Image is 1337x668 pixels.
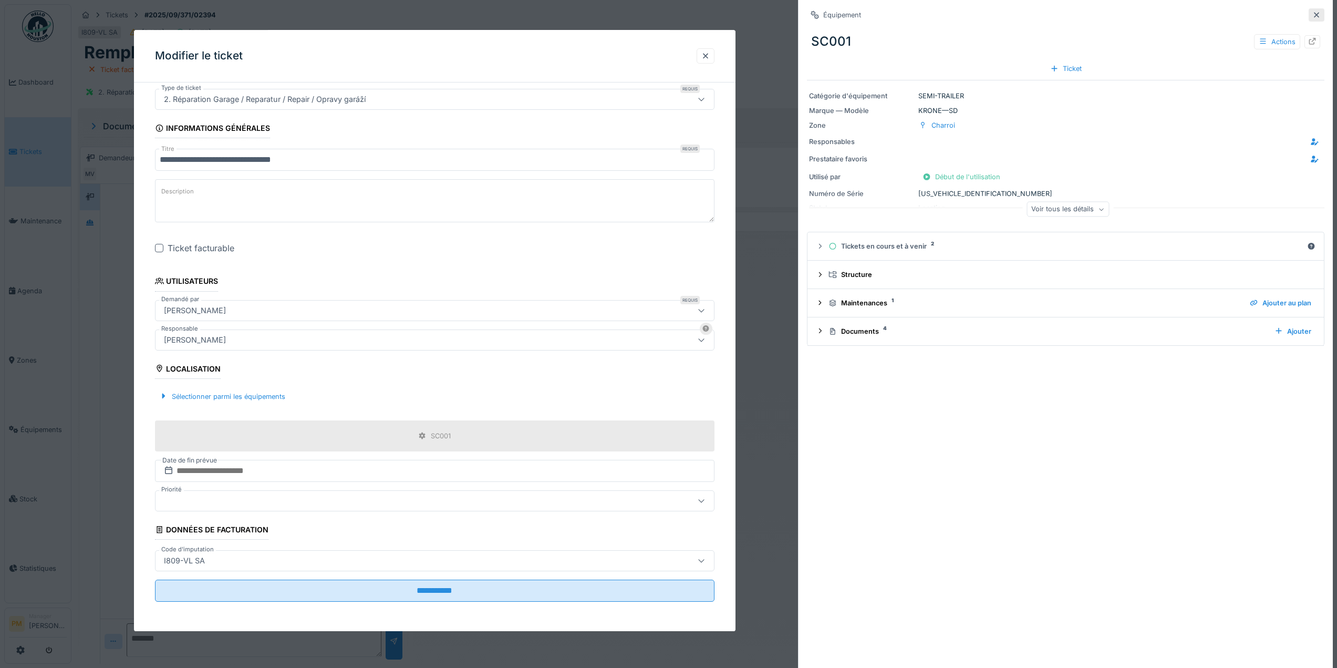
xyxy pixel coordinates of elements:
div: 2. Réparation Garage / Reparatur / Repair / Opravy garáží [160,94,370,105]
label: Titre [159,145,177,153]
div: Tickets en cours et à venir [828,241,1303,251]
div: SC001 [807,28,1324,55]
div: [PERSON_NAME] [160,305,230,316]
div: Utilisé par [809,172,914,182]
div: Catégorie d'équipement [809,91,914,101]
summary: Structure [812,265,1320,284]
div: Équipement [823,10,861,20]
div: Marque — Modèle [809,106,914,116]
div: SEMI-TRAILER [809,91,1322,101]
div: Requis [680,296,700,304]
div: Ticket [1046,61,1086,76]
div: Prestataire favoris [809,154,896,164]
label: Demandé par [159,295,201,304]
div: [PERSON_NAME] [160,334,230,346]
div: Requis [680,145,700,153]
summary: Maintenances1Ajouter au plan [812,293,1320,313]
div: Début de l'utilisation [918,170,1004,184]
div: Données de facturation [155,522,269,540]
div: [US_VEHICLE_IDENTIFICATION_NUMBER] [809,189,1322,199]
div: Maintenances [828,298,1241,308]
div: Localisation [155,361,221,379]
div: Ajouter au plan [1246,296,1315,310]
div: Utilisateurs [155,274,219,292]
summary: Documents4Ajouter [812,322,1320,341]
div: Responsables [809,137,896,147]
label: Code d'imputation [159,545,216,554]
div: Actions [1254,34,1300,49]
div: Requis [680,85,700,93]
label: Date de fin prévue [161,455,218,466]
div: Informations générales [155,120,271,138]
div: Ticket facturable [168,242,234,255]
div: Structure [828,270,1311,280]
div: I809-VL SA [160,555,209,567]
div: Zone [809,120,914,130]
div: Ajouter [1270,324,1315,338]
label: Priorité [159,485,184,494]
div: Documents [828,326,1266,336]
label: Type de ticket [159,84,203,93]
label: Description [159,186,196,199]
div: Numéro de Série [809,189,914,199]
summary: Tickets en cours et à venir2 [812,237,1320,256]
h3: Modifier le ticket [155,49,243,63]
div: SC001 [431,431,451,441]
div: Voir tous les détails [1027,202,1109,217]
div: Charroi [931,120,955,130]
label: Responsable [159,324,200,333]
div: Sélectionner parmi les équipements [155,389,289,404]
div: KRONE — SD [809,106,1322,116]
